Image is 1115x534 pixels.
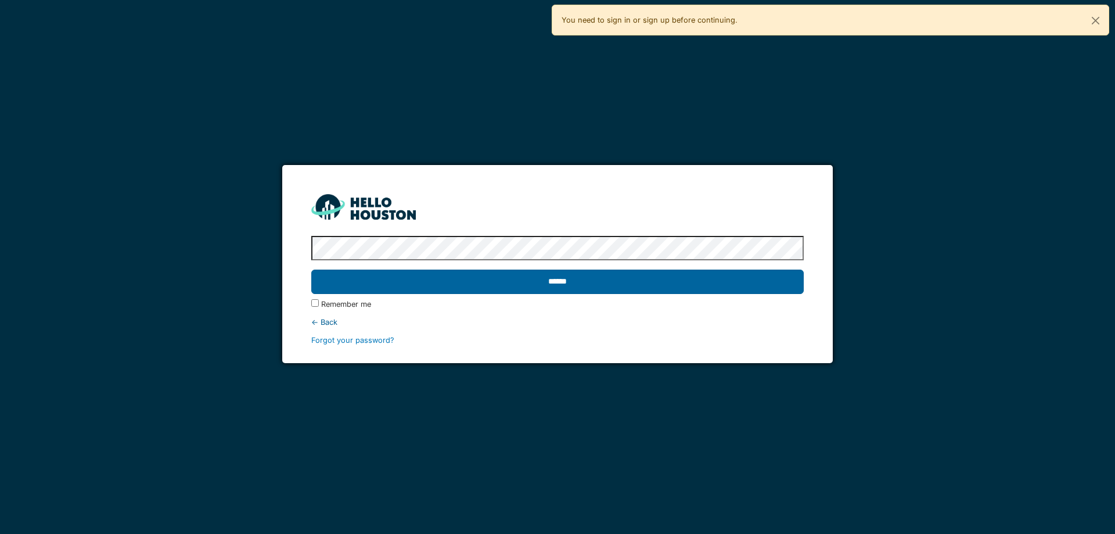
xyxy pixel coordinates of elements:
img: HH_line-BYnF2_Hg.png [311,194,416,219]
div: ← Back [311,317,803,328]
label: Remember me [321,299,371,310]
div: You need to sign in or sign up before continuing. [552,5,1109,35]
button: Close [1082,5,1109,36]
a: Forgot your password? [311,336,394,345]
